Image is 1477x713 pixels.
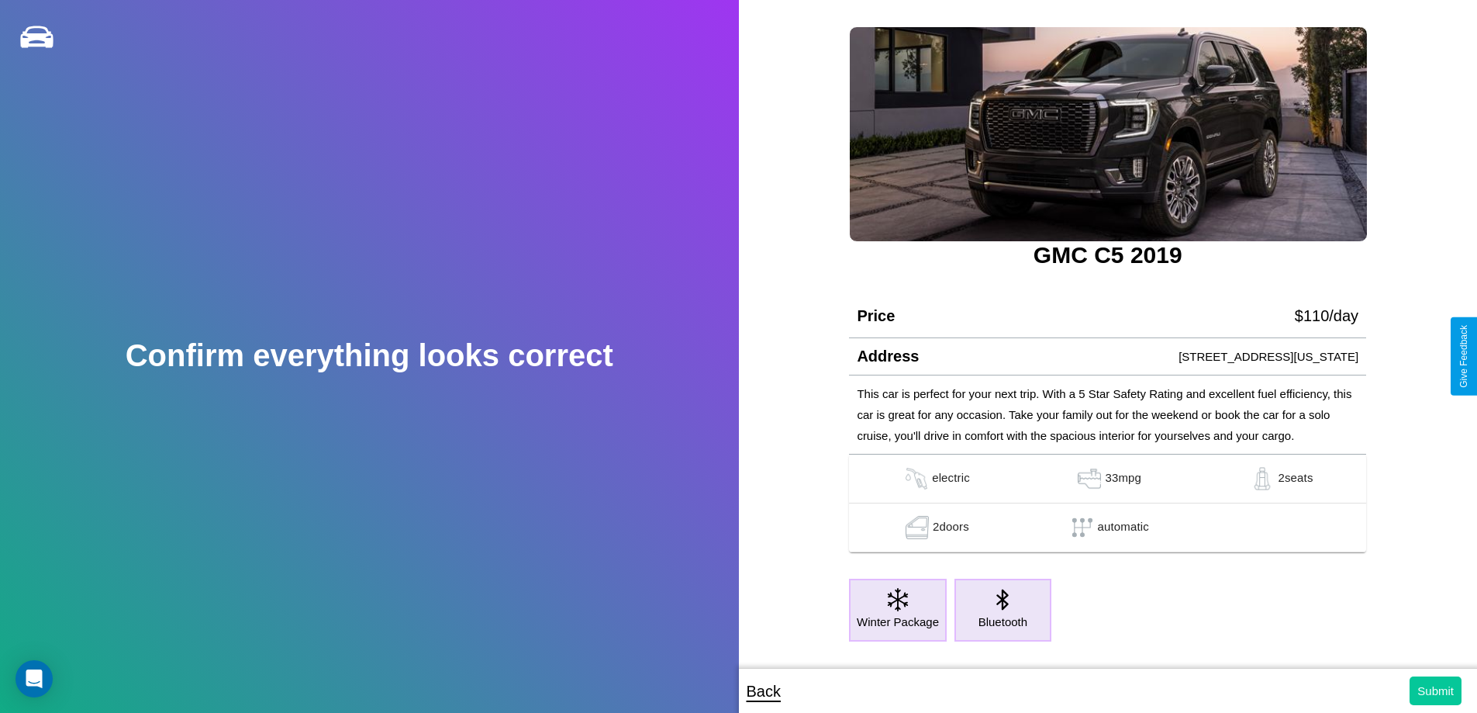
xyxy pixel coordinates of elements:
[1098,516,1149,539] p: automatic
[1247,467,1278,490] img: gas
[1458,325,1469,388] div: Give Feedback
[1295,302,1358,330] p: $ 110 /day
[857,383,1358,446] p: This car is perfect for your next trip. With a 5 Star Safety Rating and excellent fuel efficiency...
[857,307,895,325] h4: Price
[126,338,613,373] h2: Confirm everything looks correct
[849,242,1366,268] h3: GMC C5 2019
[1178,346,1358,367] p: [STREET_ADDRESS][US_STATE]
[849,455,1366,552] table: simple table
[932,467,970,490] p: electric
[933,516,969,539] p: 2 doors
[1410,677,1461,705] button: Submit
[857,611,939,632] p: Winter Package
[16,660,53,697] div: Open Intercom Messenger
[901,467,932,490] img: gas
[747,677,781,705] p: Back
[1074,467,1105,490] img: gas
[1105,467,1141,490] p: 33 mpg
[1278,467,1313,490] p: 2 seats
[978,611,1027,632] p: Bluetooth
[902,516,933,539] img: gas
[857,348,919,365] h4: Address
